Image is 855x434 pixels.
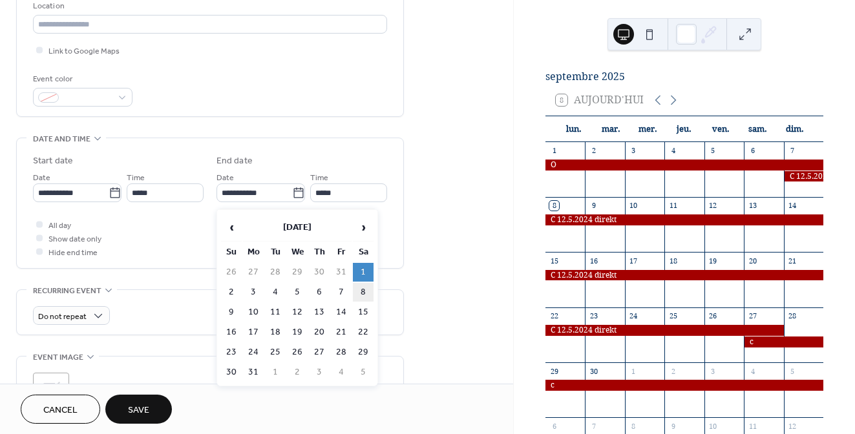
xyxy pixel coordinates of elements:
[788,311,797,321] div: 28
[287,343,308,362] td: 26
[331,363,352,382] td: 4
[221,243,242,262] th: Su
[629,116,666,142] div: mer.
[739,116,776,142] div: sam.
[105,395,172,424] button: Save
[549,366,559,376] div: 29
[331,323,352,342] td: 21
[353,263,374,282] td: 1
[309,283,330,302] td: 6
[265,283,286,302] td: 4
[265,303,286,322] td: 11
[309,343,330,362] td: 27
[629,256,639,265] div: 17
[243,243,264,262] th: Mo
[353,363,374,382] td: 5
[702,116,739,142] div: ven.
[309,303,330,322] td: 13
[243,263,264,282] td: 27
[629,146,639,156] div: 3
[549,311,559,321] div: 22
[708,146,718,156] div: 5
[127,171,145,185] span: Time
[265,323,286,342] td: 18
[243,323,264,342] td: 17
[545,160,823,170] div: O
[43,404,78,417] span: Cancel
[48,219,71,232] span: All day
[287,363,308,382] td: 2
[629,366,639,376] div: 1
[221,343,242,362] td: 23
[593,116,629,142] div: mar.
[216,154,253,168] div: End date
[353,343,374,362] td: 29
[545,380,823,391] div: c
[221,363,242,382] td: 30
[243,303,264,322] td: 10
[309,243,330,262] th: Th
[128,404,149,417] span: Save
[331,283,352,302] td: 7
[221,303,242,322] td: 9
[708,256,718,265] div: 19
[221,283,242,302] td: 2
[243,283,264,302] td: 3
[629,311,639,321] div: 24
[33,171,50,185] span: Date
[788,421,797,431] div: 12
[545,69,823,85] div: septembre 2025
[668,201,678,211] div: 11
[708,421,718,431] div: 10
[216,171,234,185] span: Date
[748,256,757,265] div: 20
[748,311,757,321] div: 27
[221,323,242,342] td: 16
[589,256,598,265] div: 16
[33,284,101,298] span: Recurring event
[545,325,784,336] div: C 12.5.2024 direkt
[666,116,702,142] div: jeu.
[243,214,352,242] th: [DATE]
[265,243,286,262] th: Tu
[589,311,598,321] div: 23
[353,323,374,342] td: 22
[287,283,308,302] td: 5
[287,263,308,282] td: 29
[33,154,73,168] div: Start date
[744,336,823,347] div: c
[243,343,264,362] td: 24
[545,214,823,225] div: C 12.5.2024 direkt
[221,263,242,282] td: 26
[33,132,90,146] span: Date and time
[556,116,593,142] div: lun.
[589,421,598,431] div: 7
[48,232,101,246] span: Show date only
[788,256,797,265] div: 21
[33,351,83,364] span: Event image
[668,256,678,265] div: 18
[549,421,559,431] div: 6
[668,421,678,431] div: 9
[708,366,718,376] div: 3
[287,303,308,322] td: 12
[38,309,87,324] span: Do not repeat
[243,363,264,382] td: 31
[48,45,120,58] span: Link to Google Maps
[33,72,130,86] div: Event color
[265,363,286,382] td: 1
[668,146,678,156] div: 4
[589,146,598,156] div: 2
[265,263,286,282] td: 28
[748,421,757,431] div: 11
[21,395,100,424] a: Cancel
[668,311,678,321] div: 25
[353,283,374,302] td: 8
[287,323,308,342] td: 19
[222,214,241,240] span: ‹
[331,303,352,322] td: 14
[331,243,352,262] th: Fr
[549,201,559,211] div: 8
[776,116,813,142] div: dim.
[788,146,797,156] div: 7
